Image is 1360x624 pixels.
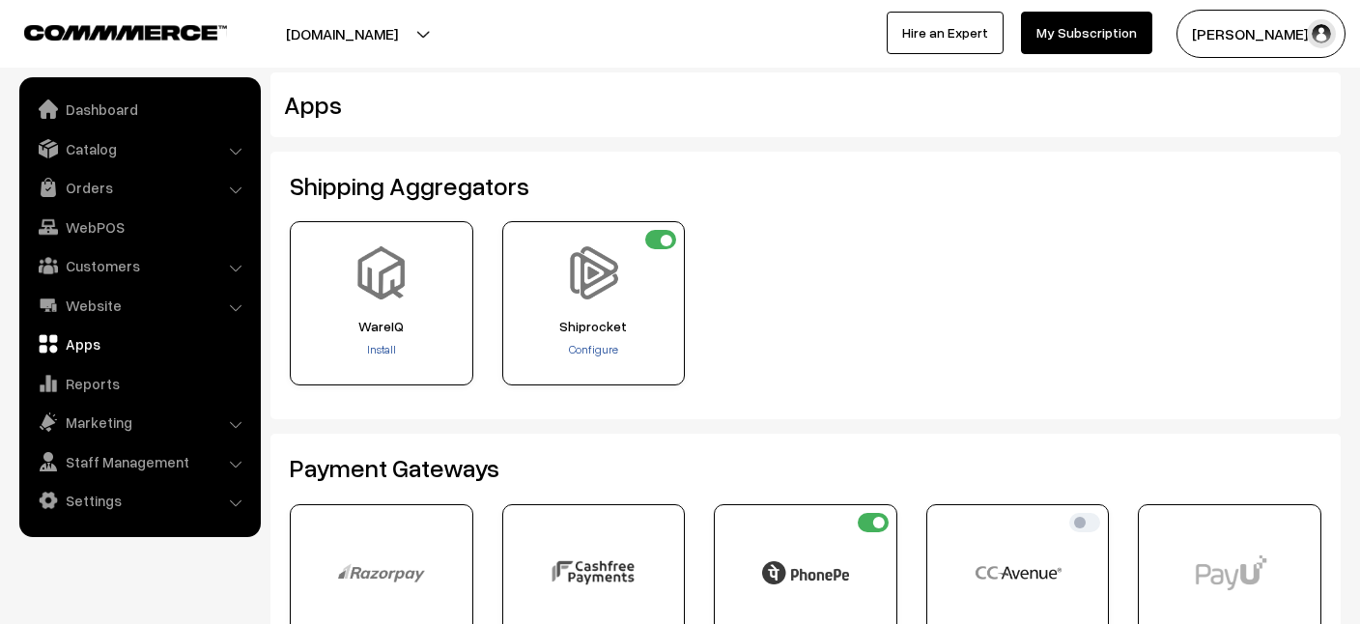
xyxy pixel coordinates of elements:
button: [PERSON_NAME] S… [1176,10,1346,58]
a: Staff Management [24,444,254,479]
a: Configure [569,342,618,356]
a: Reports [24,366,254,401]
a: Settings [24,483,254,518]
a: Catalog [24,131,254,166]
img: PayU [1186,529,1273,616]
img: user [1307,19,1336,48]
img: PhonePe [762,529,849,616]
span: Shiprocket [509,319,679,334]
a: Dashboard [24,92,254,127]
a: Hire an Expert [887,12,1004,54]
a: WebPOS [24,210,254,244]
img: Razorpay [338,529,425,616]
a: Website [24,288,254,323]
h2: Shipping Aggregators [290,171,1321,201]
img: COMMMERCE [24,25,227,40]
a: Apps [24,326,254,361]
a: My Subscription [1021,12,1152,54]
a: Orders [24,170,254,205]
a: COMMMERCE [24,19,193,43]
img: CCAvenue [975,529,1062,616]
img: WareIQ [354,246,408,299]
h2: Apps [284,90,1148,120]
button: [DOMAIN_NAME] [218,10,466,58]
h2: Payment Gateways [290,453,1321,483]
a: Install [367,342,396,356]
img: Shiprocket [567,246,620,299]
span: WareIQ [297,319,467,334]
img: Cashfree [550,529,637,616]
a: Customers [24,248,254,283]
a: Marketing [24,405,254,440]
